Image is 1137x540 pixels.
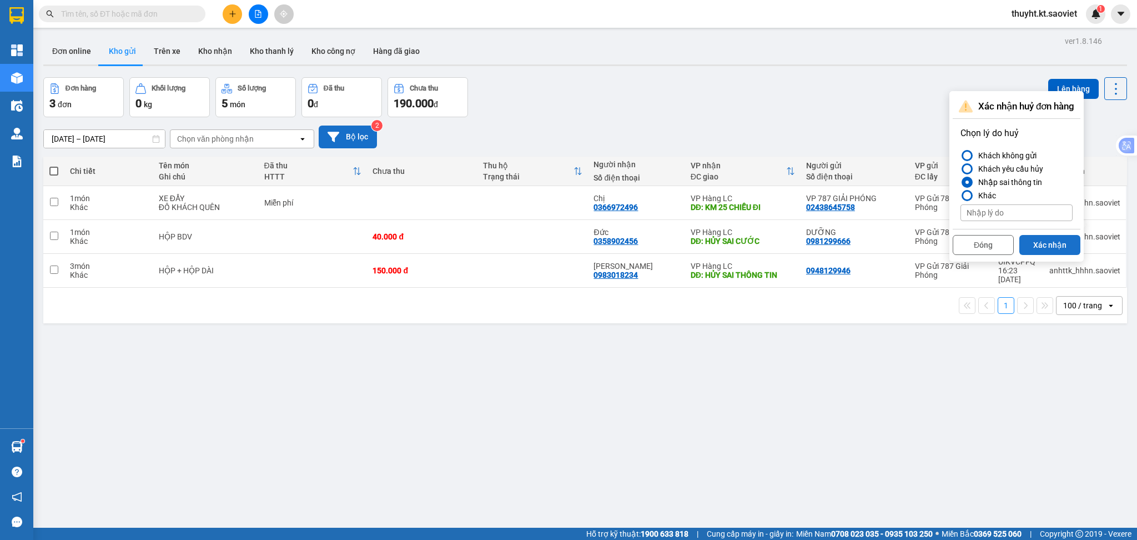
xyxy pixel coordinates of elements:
[388,77,468,117] button: Chưa thu190.000đ
[806,194,904,203] div: VP 787 GIẢI PHÓNG
[215,77,296,117] button: Số lượng5món
[11,72,23,84] img: warehouse-icon
[61,8,192,20] input: Tìm tên, số ĐT hoặc mã đơn
[324,84,344,92] div: Đã thu
[58,100,72,109] span: đơn
[100,38,145,64] button: Kho gửi
[314,100,318,109] span: đ
[9,7,24,24] img: logo-vxr
[301,77,382,117] button: Đã thu0đ
[241,38,303,64] button: Kho thanh lý
[806,237,851,246] div: 0981299666
[11,100,23,112] img: warehouse-icon
[691,161,786,170] div: VP nhận
[806,228,904,237] div: DƯỠNG
[1049,266,1120,275] div: anhttk_hhhn.saoviet
[159,203,253,212] div: ĐỒ KHÁCH QUÊN
[1049,232,1120,241] div: anhttk_hhhn.saoviet
[70,237,148,246] div: Khác
[915,262,987,279] div: VP Gửi 787 Giải Phóng
[145,38,189,64] button: Trên xe
[806,266,851,275] div: 0948129946
[806,161,904,170] div: Người gửi
[364,38,429,64] button: Hàng đã giao
[1075,530,1083,538] span: copyright
[308,97,314,110] span: 0
[249,4,268,24] button: file-add
[264,198,362,207] div: Miễn phí
[1049,167,1120,176] div: Nhân viên
[641,529,688,538] strong: 1900 633 818
[70,262,148,271] div: 3 món
[974,529,1022,538] strong: 0369 525 060
[274,4,294,24] button: aim
[1063,300,1102,311] div: 100 / trang
[915,194,987,212] div: VP Gửi 787 Giải Phóng
[974,149,1037,162] div: Khách không gửi
[1019,235,1080,255] button: Xác nhận
[691,237,795,246] div: DĐ: HỦY SAI CƯỚC
[942,528,1022,540] span: Miền Bắc
[70,271,148,279] div: Khác
[1099,5,1103,13] span: 1
[264,161,353,170] div: Đã thu
[12,492,22,502] span: notification
[806,203,855,212] div: 02438645758
[586,528,688,540] span: Hỗ trợ kỹ thuật:
[593,262,679,271] div: Hải đăng
[707,528,793,540] span: Cung cấp máy in - giấy in:
[974,189,996,202] div: Khác
[974,162,1043,176] div: Khách yêu cầu hủy
[691,172,786,181] div: ĐC giao
[11,156,23,167] img: solution-icon
[229,10,237,18] span: plus
[303,38,364,64] button: Kho công nợ
[685,157,801,186] th: Toggle SortBy
[254,10,262,18] span: file-add
[189,38,241,64] button: Kho nhận
[129,77,210,117] button: Khối lượng0kg
[152,84,185,92] div: Khối lượng
[12,467,22,477] span: question-circle
[319,126,377,148] button: Bộ lọc
[70,194,148,203] div: 1 món
[593,228,679,237] div: Đức
[259,157,368,186] th: Toggle SortBy
[593,237,638,246] div: 0358902456
[1097,5,1105,13] sup: 1
[177,133,254,144] div: Chọn văn phòng nhận
[796,528,933,540] span: Miền Nam
[935,532,939,536] span: ⚪️
[44,130,165,148] input: Select a date range.
[43,77,124,117] button: Đơn hàng3đơn
[953,94,1080,119] div: Xác nhận huỷ đơn hàng
[483,161,573,170] div: Thu hộ
[974,176,1042,189] div: Nhập sai thông tin
[434,100,438,109] span: đ
[1065,35,1102,47] div: ver 1.8.146
[11,441,23,453] img: warehouse-icon
[70,167,148,176] div: Chi tiết
[238,84,266,92] div: Số lượng
[998,297,1014,314] button: 1
[11,128,23,139] img: warehouse-icon
[1116,9,1126,19] span: caret-down
[43,38,100,64] button: Đơn online
[806,172,904,181] div: Số điện thoại
[373,232,472,241] div: 40.000 đ
[691,194,795,203] div: VP Hàng LC
[477,157,588,186] th: Toggle SortBy
[223,4,242,24] button: plus
[697,528,698,540] span: |
[1091,9,1101,19] img: icon-new-feature
[264,172,353,181] div: HTTT
[915,161,978,170] div: VP gửi
[159,266,253,275] div: HỘP + HỘP DÀI
[1111,4,1130,24] button: caret-down
[1106,301,1115,310] svg: open
[593,194,679,203] div: Chị
[371,120,383,131] sup: 2
[1003,7,1086,21] span: thuyht.kt.saoviet
[691,271,795,279] div: DĐ: HỦY SAI THÔNG TIN
[691,228,795,237] div: VP Hàng LC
